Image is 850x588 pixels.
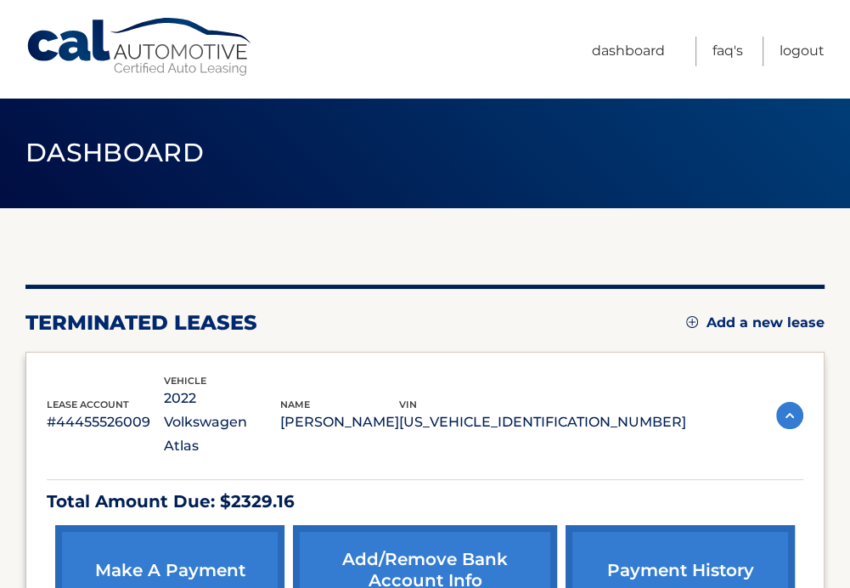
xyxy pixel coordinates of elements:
[686,314,825,331] a: Add a new lease
[25,17,255,77] a: Cal Automotive
[164,387,281,458] p: 2022 Volkswagen Atlas
[47,487,803,517] p: Total Amount Due: $2329.16
[280,399,310,410] span: name
[776,402,803,429] img: accordion-active.svg
[399,410,686,434] p: [US_VEHICLE_IDENTIFICATION_NUMBER]
[686,316,698,328] img: add.svg
[25,310,257,336] h2: terminated leases
[280,410,399,434] p: [PERSON_NAME]
[592,37,665,66] a: Dashboard
[47,410,164,434] p: #44455526009
[780,37,825,66] a: Logout
[164,375,206,387] span: vehicle
[712,37,743,66] a: FAQ's
[25,137,204,168] span: Dashboard
[47,399,129,410] span: lease account
[399,399,417,410] span: vin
